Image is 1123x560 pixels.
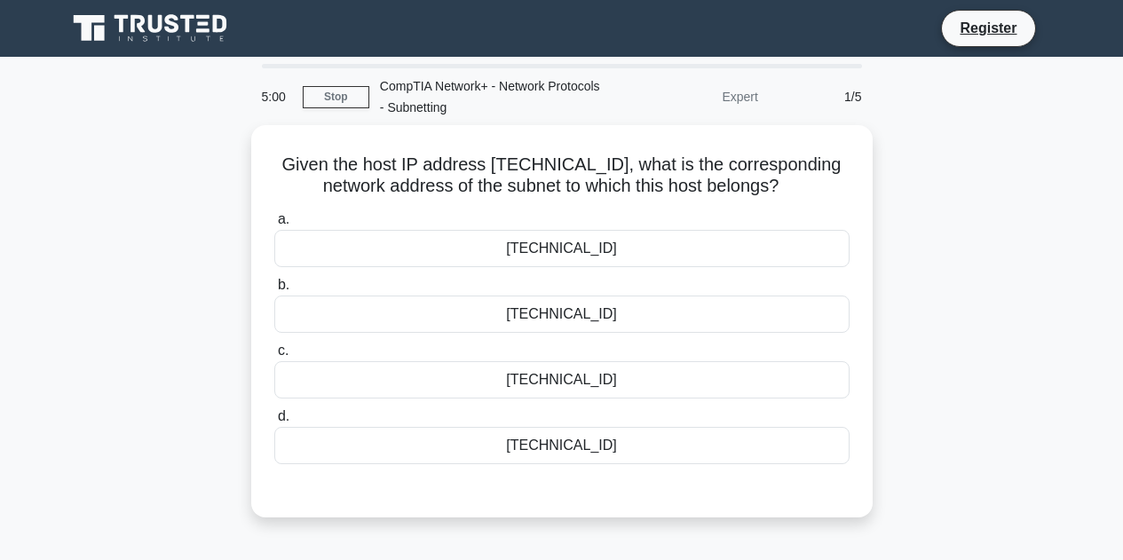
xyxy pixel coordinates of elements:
span: b. [278,277,289,292]
div: [TECHNICAL_ID] [274,427,850,464]
div: 1/5 [769,79,873,114]
a: Stop [303,86,369,108]
div: [TECHNICAL_ID] [274,230,850,267]
a: Register [949,17,1027,39]
span: d. [278,408,289,423]
h5: Given the host IP address [TECHNICAL_ID], what is the corresponding network address of the subnet... [273,154,851,198]
span: c. [278,343,289,358]
div: Expert [613,79,769,114]
div: CompTIA Network+ - Network Protocols - Subnetting [369,68,613,125]
div: [TECHNICAL_ID] [274,361,850,398]
div: [TECHNICAL_ID] [274,296,850,333]
span: a. [278,211,289,226]
div: 5:00 [251,79,303,114]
